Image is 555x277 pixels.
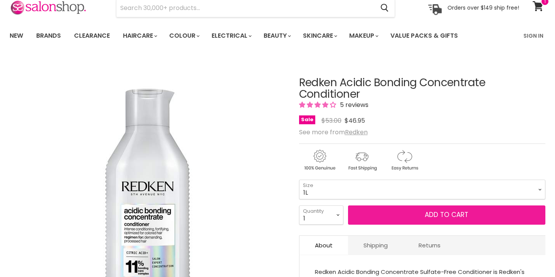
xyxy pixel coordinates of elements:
[385,28,464,44] a: Value Packs & Gifts
[299,149,340,172] img: genuine.gif
[345,116,365,125] span: $46.95
[206,28,256,44] a: Electrical
[4,28,29,44] a: New
[425,210,468,219] span: Add to cart
[299,236,348,255] a: About
[299,205,343,225] select: Quantity
[343,28,383,44] a: Makeup
[297,28,342,44] a: Skincare
[384,149,425,172] img: returns.gif
[299,128,368,137] span: See more from
[68,28,116,44] a: Clearance
[299,115,315,124] span: Sale
[348,205,545,225] button: Add to cart
[403,236,456,255] a: Returns
[4,25,491,47] ul: Main menu
[30,28,67,44] a: Brands
[258,28,296,44] a: Beauty
[321,116,341,125] span: $53.00
[447,4,519,11] p: Orders over $149 ship free!
[163,28,204,44] a: Colour
[345,128,368,137] a: Redken
[348,236,403,255] a: Shipping
[299,77,545,101] h1: Redken Acidic Bonding Concentrate Conditioner
[338,100,368,109] span: 5 reviews
[341,149,382,172] img: shipping.gif
[299,100,338,109] span: 4.20 stars
[519,28,548,44] a: Sign In
[117,28,162,44] a: Haircare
